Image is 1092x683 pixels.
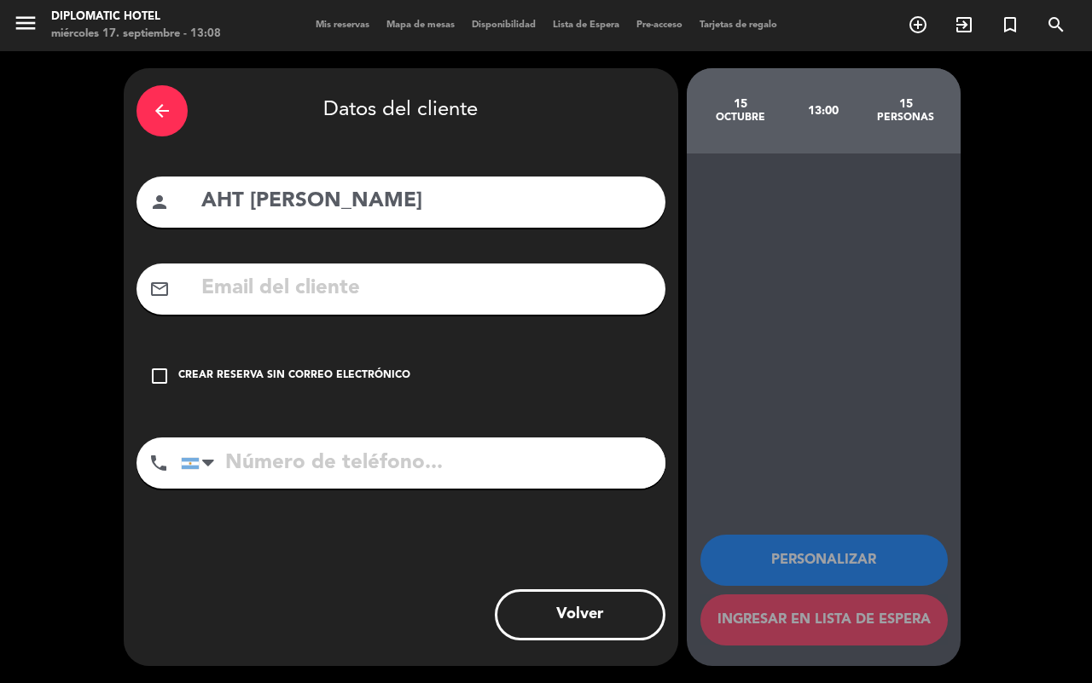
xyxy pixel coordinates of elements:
button: menu [13,10,38,42]
i: search [1046,14,1066,35]
div: Datos del cliente [136,81,665,141]
div: personas [864,111,947,124]
button: Ingresar en lista de espera [700,594,948,645]
span: Mis reservas [307,20,378,30]
div: Argentina: +54 [182,438,221,488]
i: menu [13,10,38,36]
div: Crear reserva sin correo electrónico [178,368,410,385]
button: Volver [495,589,665,640]
div: 13:00 [781,81,864,141]
span: Mapa de mesas [378,20,463,30]
i: turned_in_not [1000,14,1020,35]
span: Tarjetas de regalo [691,20,786,30]
span: Pre-acceso [628,20,691,30]
div: 15 [864,97,947,111]
input: Nombre del cliente [200,184,653,219]
div: miércoles 17. septiembre - 13:08 [51,26,221,43]
button: Personalizar [700,535,948,586]
div: 15 [700,97,782,111]
input: Email del cliente [200,271,653,306]
i: add_circle_outline [908,14,928,35]
div: Diplomatic Hotel [51,9,221,26]
div: octubre [700,111,782,124]
input: Número de teléfono... [181,437,665,489]
span: Lista de Espera [544,20,628,30]
i: exit_to_app [954,14,974,35]
span: Disponibilidad [463,20,544,30]
i: arrow_back [152,101,172,121]
i: phone [148,453,169,473]
i: mail_outline [149,279,170,299]
i: person [149,192,170,212]
i: check_box_outline_blank [149,366,170,386]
